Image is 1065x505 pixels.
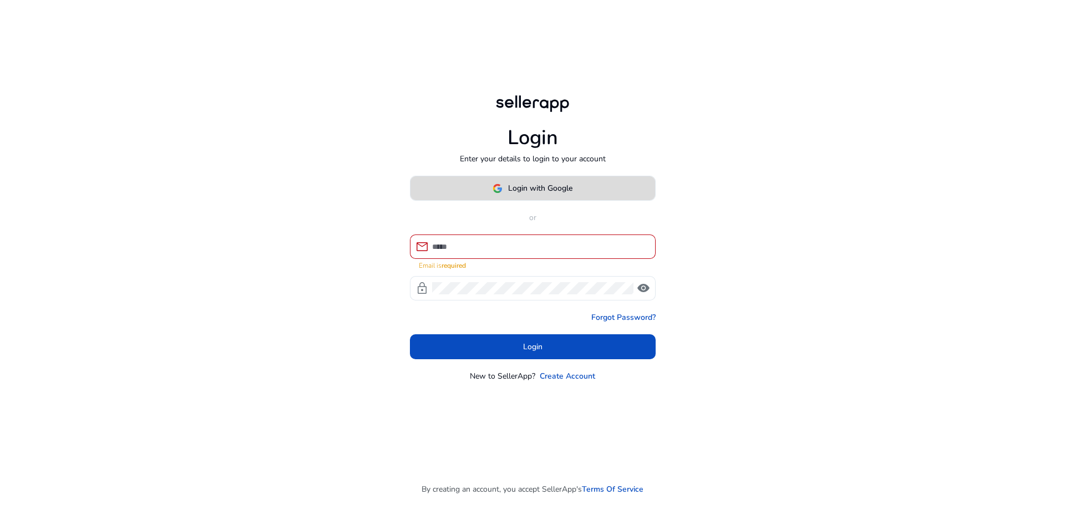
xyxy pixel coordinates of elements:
[493,183,503,193] img: google-logo.svg
[410,212,656,223] p: or
[470,370,535,382] p: New to SellerApp?
[419,259,647,271] mat-error: Email is
[442,261,466,270] strong: required
[460,153,606,165] p: Enter your details to login to your account
[591,312,656,323] a: Forgot Password?
[508,182,572,194] span: Login with Google
[410,176,656,201] button: Login with Google
[582,483,643,495] a: Terms Of Service
[415,240,429,253] span: mail
[508,126,558,150] h1: Login
[415,282,429,295] span: lock
[410,334,656,359] button: Login
[637,282,650,295] span: visibility
[523,341,542,353] span: Login
[540,370,595,382] a: Create Account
